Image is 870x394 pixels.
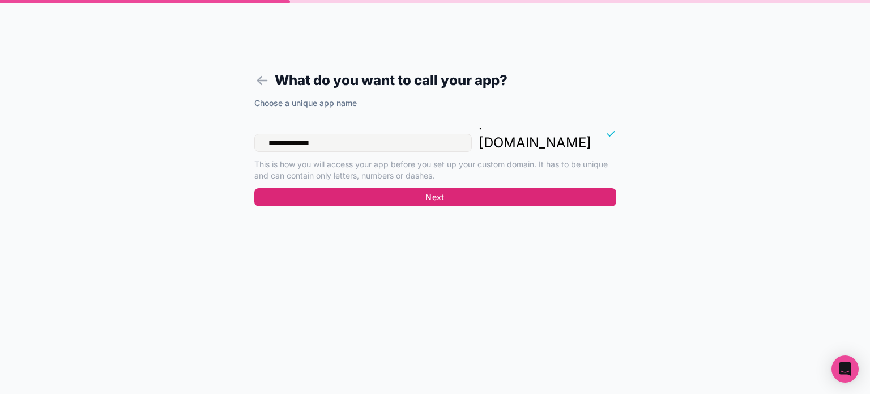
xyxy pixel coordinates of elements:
h1: What do you want to call your app? [254,70,616,91]
p: This is how you will access your app before you set up your custom domain. It has to be unique an... [254,159,616,181]
label: Choose a unique app name [254,98,357,109]
p: . [DOMAIN_NAME] [479,116,591,152]
button: Next [254,188,616,206]
div: Open Intercom Messenger [831,355,859,383]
